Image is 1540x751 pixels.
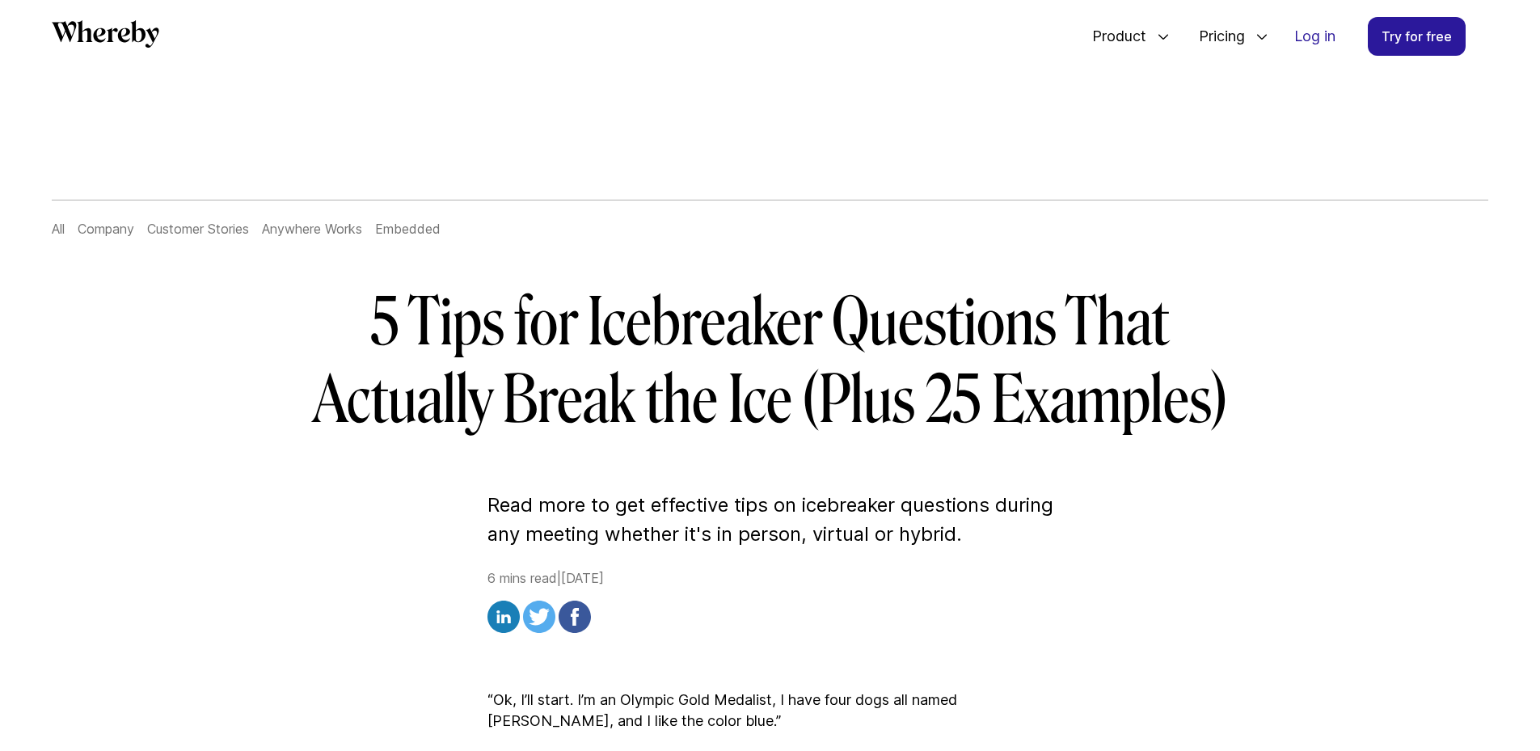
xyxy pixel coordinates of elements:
[1183,10,1249,63] span: Pricing
[305,284,1236,439] h1: 5 Tips for Icebreaker Questions That Actually Break the Ice (Plus 25 Examples)
[487,601,520,633] img: linkedin
[1076,10,1150,63] span: Product
[1281,18,1348,55] a: Log in
[1368,17,1466,56] a: Try for free
[487,690,1053,732] p: “Ok, I’ll start. I’m an Olympic Gold Medalist, I have four dogs all named [PERSON_NAME], and I li...
[78,221,134,237] a: Company
[52,20,159,48] svg: Whereby
[262,221,362,237] a: Anywhere Works
[487,491,1053,549] p: Read more to get effective tips on icebreaker questions during any meeting whether it's in person...
[523,601,555,633] img: twitter
[487,568,1053,638] div: 6 mins read | [DATE]
[147,221,249,237] a: Customer Stories
[52,221,65,237] a: All
[559,601,591,633] img: facebook
[52,20,159,53] a: Whereby
[375,221,441,237] a: Embedded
